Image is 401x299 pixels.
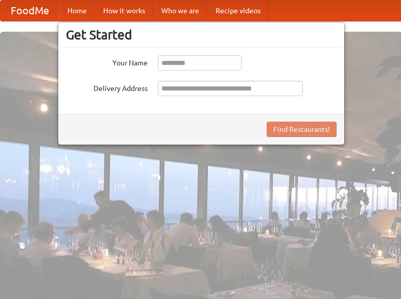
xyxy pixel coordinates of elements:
[66,55,148,68] label: Your Name
[207,1,269,21] a: Recipe videos
[95,1,153,21] a: How it works
[59,1,95,21] a: Home
[267,122,337,137] button: Find Restaurants!
[1,1,59,21] a: FoodMe
[153,1,207,21] a: Who we are
[66,27,337,42] h3: Get Started
[66,81,148,94] label: Delivery Address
